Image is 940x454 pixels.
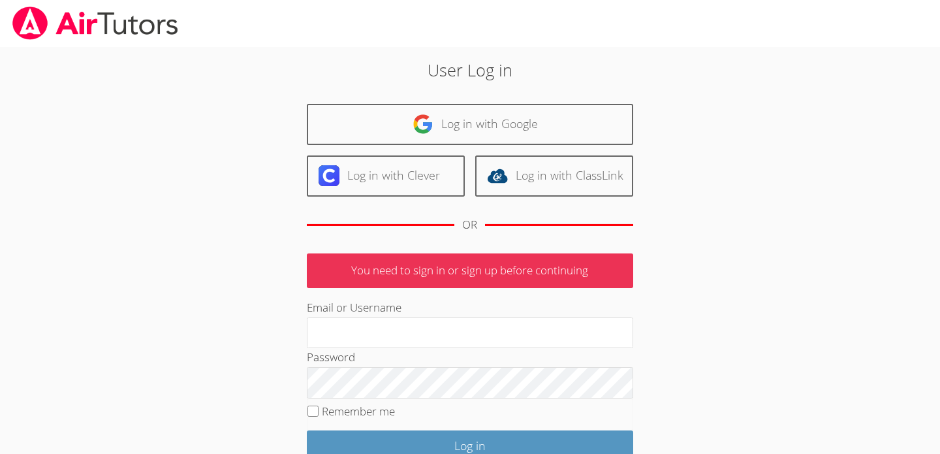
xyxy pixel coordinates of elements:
a: Log in with ClassLink [475,155,633,197]
img: classlink-logo-d6bb404cc1216ec64c9a2012d9dc4662098be43eaf13dc465df04b49fa7ab582.svg [487,165,508,186]
p: You need to sign in or sign up before continuing [307,253,633,288]
div: OR [462,216,477,235]
img: airtutors_banner-c4298cdbf04f3fff15de1276eac7730deb9818008684d7c2e4769d2f7ddbe033.png [11,7,180,40]
label: Password [307,349,355,365]
img: google-logo-50288ca7cdecda66e5e0955fdab243c47b7ad437acaf1139b6f446037453330a.svg [413,114,433,135]
label: Remember me [322,404,395,419]
img: clever-logo-6eab21bc6e7a338710f1a6ff85c0baf02591cd810cc4098c63d3a4b26e2feb20.svg [319,165,339,186]
a: Log in with Google [307,104,633,145]
label: Email or Username [307,300,401,315]
h2: User Log in [216,57,724,82]
a: Log in with Clever [307,155,465,197]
